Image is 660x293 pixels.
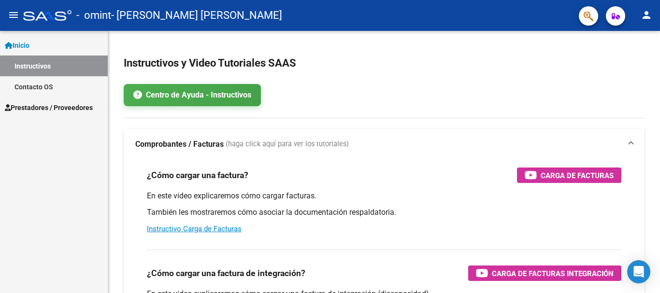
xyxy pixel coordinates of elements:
h3: ¿Cómo cargar una factura? [147,168,248,182]
h2: Instructivos y Video Tutoriales SAAS [124,54,645,72]
span: (haga click aquí para ver los tutoriales) [226,139,349,150]
mat-expansion-panel-header: Comprobantes / Facturas (haga click aquí para ver los tutoriales) [124,129,645,160]
p: En este video explicaremos cómo cargar facturas. [147,191,621,201]
span: - omint [76,5,111,26]
a: Instructivo Carga de Facturas [147,224,242,233]
button: Carga de Facturas Integración [468,265,621,281]
span: Carga de Facturas [541,169,614,181]
mat-icon: person [641,9,652,21]
mat-icon: menu [8,9,19,21]
span: - [PERSON_NAME] [PERSON_NAME] [111,5,282,26]
h3: ¿Cómo cargar una factura de integración? [147,266,305,280]
span: Carga de Facturas Integración [492,267,614,279]
a: Centro de Ayuda - Instructivos [124,84,261,106]
p: También les mostraremos cómo asociar la documentación respaldatoria. [147,207,621,218]
div: Open Intercom Messenger [627,260,650,283]
strong: Comprobantes / Facturas [135,139,224,150]
span: Prestadores / Proveedores [5,102,93,113]
span: Inicio [5,40,29,51]
button: Carga de Facturas [517,167,621,183]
